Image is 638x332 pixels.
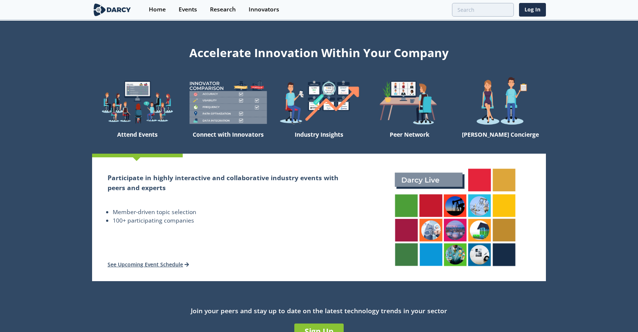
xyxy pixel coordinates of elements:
div: Accelerate Innovation Within Your Company [92,41,546,61]
li: Member-driven topic selection [113,208,349,217]
a: See Upcoming Event Schedule [108,261,189,268]
input: Advanced Search [452,3,514,17]
div: [PERSON_NAME] Concierge [455,128,546,154]
img: welcome-concierge-wide-20dccca83e9cbdbb601deee24fb8df72.png [455,77,546,128]
div: Connect with Innovators [183,128,273,154]
img: welcome-find-a12191a34a96034fcac36f4ff4d37733.png [274,77,364,128]
div: Events [179,7,197,13]
h2: Participate in highly interactive and collaborative industry events with peers and experts [108,173,349,192]
img: welcome-compare-1b687586299da8f117b7ac84fd957760.png [183,77,273,128]
div: Peer Network [364,128,455,154]
a: Log In [519,3,546,17]
div: Home [149,7,166,13]
img: welcome-attend-b816887fc24c32c29d1763c6e0ddb6e6.png [364,77,455,128]
img: welcome-explore-560578ff38cea7c86bcfe544b5e45342.png [92,77,183,128]
div: Industry Insights [274,128,364,154]
img: logo-wide.svg [92,3,132,16]
div: Research [210,7,236,13]
li: 100+ participating companies [113,216,349,225]
img: attend-events-831e21027d8dfeae142a4bc70e306247.png [387,161,523,274]
div: Attend Events [92,128,183,154]
div: Innovators [249,7,279,13]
